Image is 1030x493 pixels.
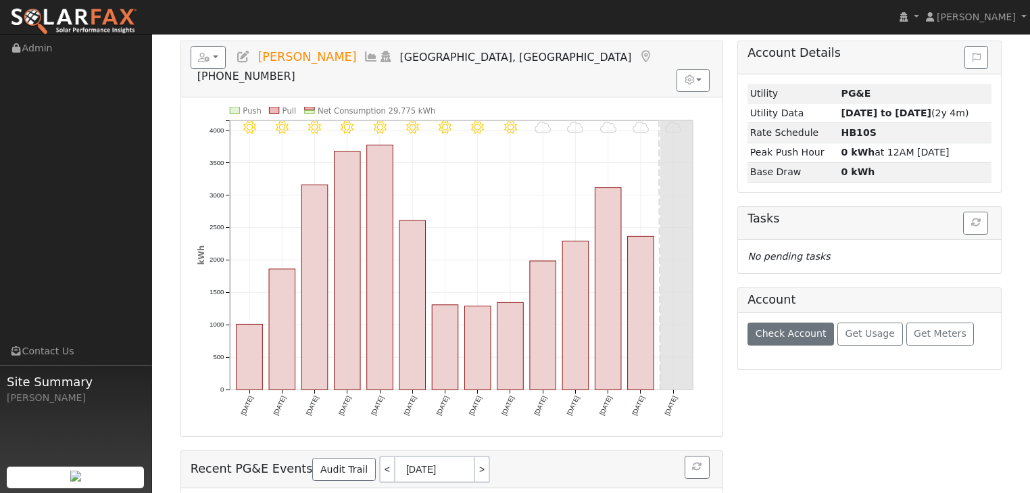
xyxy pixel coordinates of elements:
[378,50,393,64] a: Login As (last 06/23/2025 2:28:19 PM)
[364,50,378,64] a: Multi-Series Graph
[237,325,263,390] rect: onclick=""
[341,121,353,134] i: 9/12 - Clear
[276,121,289,134] i: 9/10 - Clear
[318,105,436,115] text: Net Consumption 29,775 kWh
[370,395,385,417] text: [DATE]
[497,303,524,390] rect: onclick=""
[220,386,224,394] text: 0
[236,50,251,64] a: Edit User (32085)
[756,328,827,339] span: Check Account
[600,121,616,134] i: 9/20 - Cloudy
[841,127,877,138] strong: P
[747,323,834,346] button: Check Account
[595,188,622,390] rect: onclick=""
[841,88,871,99] strong: ID: 16999682, authorized: 06/23/25
[839,143,991,162] td: at 12AM [DATE]
[7,391,145,405] div: [PERSON_NAME]
[535,121,551,134] i: 9/18 - MostlyCloudy
[504,121,517,134] i: 9/17 - Clear
[633,121,649,134] i: 9/21 - Cloudy
[400,51,632,64] span: [GEOGRAPHIC_DATA], [GEOGRAPHIC_DATA]
[210,289,224,296] text: 1500
[472,121,485,134] i: 9/16 - Clear
[308,121,321,134] i: 9/11 - Clear
[402,395,418,417] text: [DATE]
[210,159,224,166] text: 3500
[841,147,875,158] strong: 0 kWh
[197,70,295,83] span: [PHONE_NUMBER]
[257,50,356,64] span: [PERSON_NAME]
[628,236,654,390] rect: onclick=""
[685,456,710,479] button: Refresh
[312,458,375,481] a: Audit Trail
[210,224,224,231] text: 2500
[435,395,451,417] text: [DATE]
[530,261,556,390] rect: onclick=""
[631,395,646,417] text: [DATE]
[937,11,1016,22] span: [PERSON_NAME]
[964,46,988,69] button: Issue History
[243,105,262,115] text: Push
[747,251,830,262] i: No pending tasks
[664,395,679,417] text: [DATE]
[747,162,839,182] td: Base Draw
[845,328,895,339] span: Get Usage
[304,395,320,417] text: [DATE]
[243,121,255,134] i: 9/09 - Clear
[747,212,991,226] h5: Tasks
[638,50,653,64] a: Map
[841,166,875,177] strong: 0 kWh
[213,354,224,361] text: 500
[432,305,458,390] rect: onclick=""
[210,126,224,134] text: 4000
[70,471,81,482] img: retrieve
[841,108,931,118] strong: [DATE] to [DATE]
[914,328,966,339] span: Get Meters
[465,306,491,390] rect: onclick=""
[337,395,353,417] text: [DATE]
[533,395,549,417] text: [DATE]
[598,395,614,417] text: [DATE]
[563,241,589,390] rect: onclick=""
[747,46,991,60] h5: Account Details
[500,395,516,417] text: [DATE]
[210,191,224,199] text: 3000
[399,220,426,390] rect: onclick=""
[747,293,795,306] h5: Account
[747,103,839,123] td: Utility Data
[269,269,295,390] rect: onclick=""
[837,323,903,346] button: Get Usage
[906,323,975,346] button: Get Meters
[272,395,287,417] text: [DATE]
[963,212,988,235] button: Refresh
[210,256,224,264] text: 2000
[301,185,328,390] rect: onclick=""
[379,456,394,483] a: <
[191,456,713,483] h5: Recent PG&E Events
[7,373,145,391] span: Site Summary
[196,245,205,265] text: kWh
[841,108,969,118] span: (2y 4m)
[210,321,224,329] text: 1000
[568,121,584,134] i: 9/19 - Cloudy
[283,105,297,115] text: Pull
[468,395,483,417] text: [DATE]
[239,395,255,417] text: [DATE]
[475,456,490,483] a: >
[747,123,839,143] td: Rate Schedule
[747,143,839,162] td: Peak Push Hour
[334,151,360,390] rect: onclick=""
[374,121,387,134] i: 9/13 - Clear
[406,121,419,134] i: 9/14 - Clear
[747,84,839,103] td: Utility
[10,7,137,36] img: SolarFax
[439,121,451,134] i: 9/15 - Clear
[367,145,393,390] rect: onclick=""
[566,395,581,417] text: [DATE]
